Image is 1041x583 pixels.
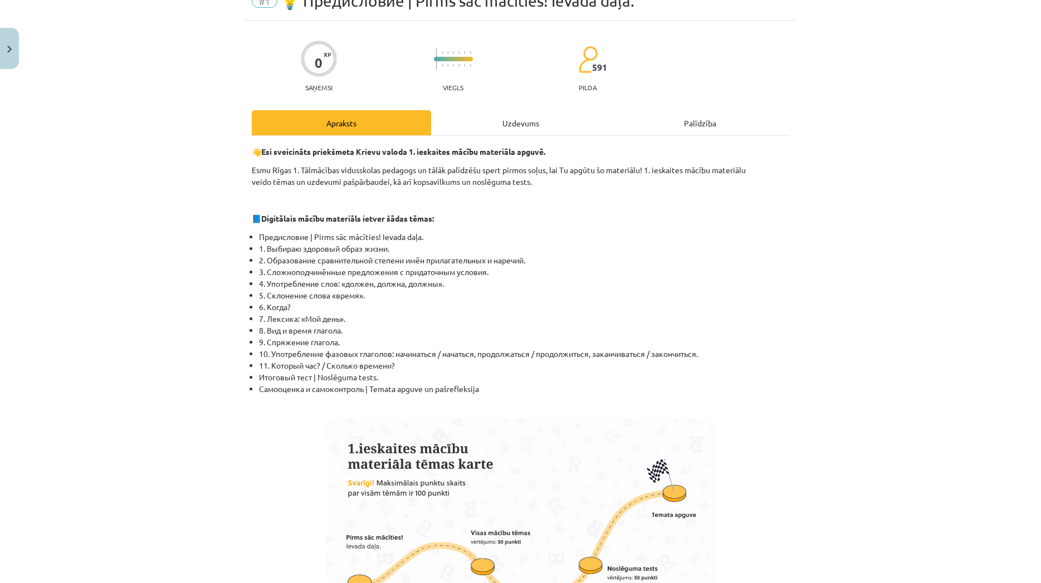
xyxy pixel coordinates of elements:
[464,64,465,67] img: icon-short-line-57e1e144782c952c97e751825c79c345078a6d821885a25fce030b3d8c18986b.svg
[261,146,545,156] strong: Esi sveicināts priekšmeta Krievu valoda 1. ieskaites mācību materiāla apguvē.
[578,46,598,74] img: students-c634bb4e5e11cddfef0936a35e636f08e4e9abd3cc4e673bd6f9a4125e45ecb1.svg
[259,360,790,371] li: 11. Который час? / Сколько времени?
[252,164,790,188] p: Esmu Rīgas 1. Tālmācības vidusskolas pedagogs un tālāk palīdzēšu spert pirmos soļus, lai Tu apgūt...
[431,110,610,135] div: Uzdevums
[453,51,454,54] img: icon-short-line-57e1e144782c952c97e751825c79c345078a6d821885a25fce030b3d8c18986b.svg
[592,62,607,72] span: 591
[252,213,790,224] p: 📘
[458,51,460,54] img: icon-short-line-57e1e144782c952c97e751825c79c345078a6d821885a25fce030b3d8c18986b.svg
[301,84,337,91] p: Saņemsi
[259,325,790,336] li: 8. Вид и время глагола.
[252,146,790,158] p: 👋
[259,231,790,243] li: Предисловие | Pirms sāc mācīties! Ievada daļa.
[259,336,790,348] li: 9. Спряжение глагола.
[453,64,454,67] img: icon-short-line-57e1e144782c952c97e751825c79c345078a6d821885a25fce030b3d8c18986b.svg
[259,383,790,395] li: Самооценка и самоконтроль | Temata apguve un pašrefleksija
[442,64,443,67] img: icon-short-line-57e1e144782c952c97e751825c79c345078a6d821885a25fce030b3d8c18986b.svg
[261,213,434,223] strong: Digitālais mācību materiāls ietver šādas tēmas:
[259,254,790,266] li: 2. Образование сравнительной степени имён прилагательных и наречий.
[259,301,790,313] li: 6. Когда?
[436,48,437,70] img: icon-long-line-d9ea69661e0d244f92f715978eff75569469978d946b2353a9bb055b3ed8787d.svg
[259,371,790,383] li: Итоговый тест | Noslēguma tests.
[579,84,597,91] p: pilda
[442,51,443,54] img: icon-short-line-57e1e144782c952c97e751825c79c345078a6d821885a25fce030b3d8c18986b.svg
[259,266,790,278] li: 3. Сложноподчинённые предложения с придаточным условия.
[447,64,448,67] img: icon-short-line-57e1e144782c952c97e751825c79c345078a6d821885a25fce030b3d8c18986b.svg
[7,46,12,53] img: icon-close-lesson-0947bae3869378f0d4975bcd49f059093ad1ed9edebbc8119c70593378902aed.svg
[464,51,465,54] img: icon-short-line-57e1e144782c952c97e751825c79c345078a6d821885a25fce030b3d8c18986b.svg
[470,51,471,54] img: icon-short-line-57e1e144782c952c97e751825c79c345078a6d821885a25fce030b3d8c18986b.svg
[315,55,322,71] div: 0
[470,64,471,67] img: icon-short-line-57e1e144782c952c97e751825c79c345078a6d821885a25fce030b3d8c18986b.svg
[610,110,790,135] div: Palīdzība
[443,84,463,91] p: Viegls
[252,110,431,135] div: Apraksts
[259,290,790,301] li: 5. Склонение слова «время».
[447,51,448,54] img: icon-short-line-57e1e144782c952c97e751825c79c345078a6d821885a25fce030b3d8c18986b.svg
[259,313,790,325] li: 7. Лексика: «Мой день».
[259,243,790,254] li: 1. Выбираю здоровый образ жизни.
[259,348,790,360] li: 10. Употребление фазовых глаголов: начинаться / начаться, продолжаться / продолжиться, заканчиват...
[324,51,331,57] span: XP
[259,278,790,290] li: 4. Употребление слов: «должен, должна, должны».
[458,64,460,67] img: icon-short-line-57e1e144782c952c97e751825c79c345078a6d821885a25fce030b3d8c18986b.svg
